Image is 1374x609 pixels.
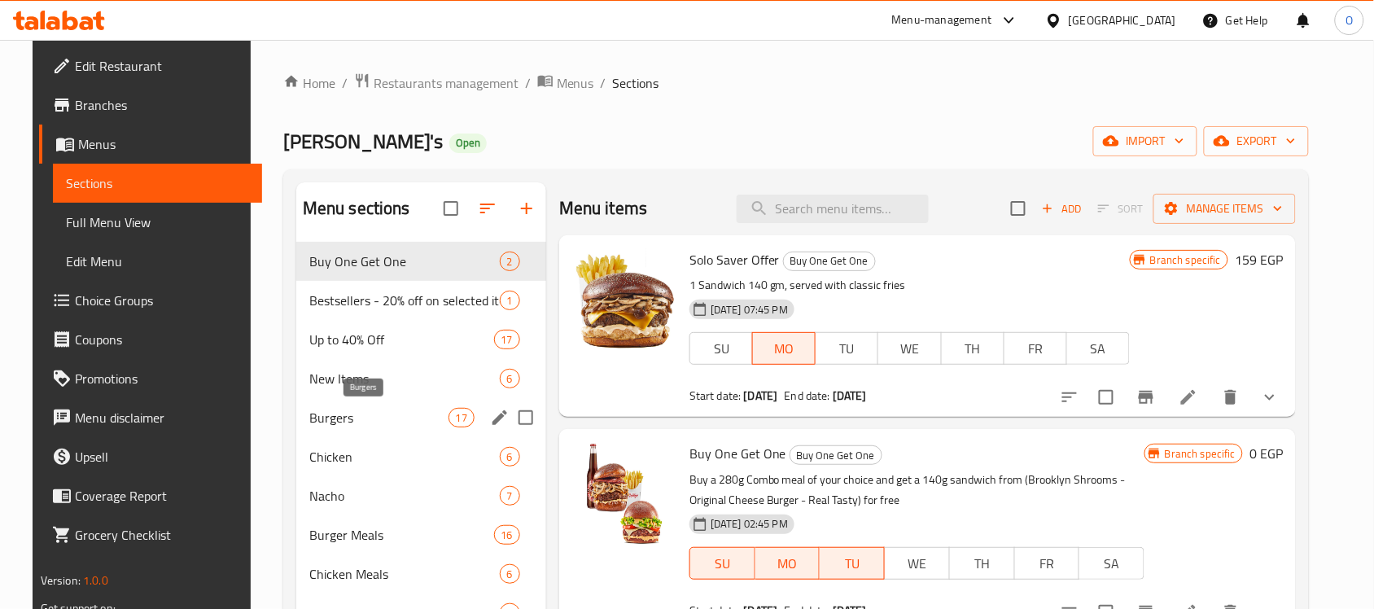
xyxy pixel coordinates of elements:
h6: 0 EGP [1249,442,1283,465]
a: Upsell [39,437,262,476]
span: WE [885,337,934,361]
a: Coupons [39,320,262,359]
div: Buy One Get One2 [296,242,546,281]
button: sort-choices [1050,378,1089,417]
span: TH [956,552,1009,576]
span: Manage items [1166,199,1283,219]
span: Branch specific [1144,252,1227,268]
span: 7 [501,489,519,504]
span: 6 [501,449,519,465]
div: Menu-management [892,11,992,30]
h2: Menu items [559,196,648,221]
span: Burgers [309,408,449,427]
h2: Menu sections [303,196,410,221]
span: Menu disclaimer [75,408,249,427]
a: Promotions [39,359,262,398]
span: export [1217,131,1296,151]
span: 6 [501,371,519,387]
a: Edit Restaurant [39,46,262,85]
a: Edit menu item [1179,388,1198,407]
button: TU [815,332,878,365]
svg: Show Choices [1260,388,1280,407]
div: items [500,447,520,467]
button: TH [949,547,1015,580]
li: / [601,73,606,93]
button: TH [941,332,1004,365]
button: Branch-specific-item [1127,378,1166,417]
button: delete [1211,378,1250,417]
span: Promotions [75,369,249,388]
span: Start date: [689,385,742,406]
span: Upsell [75,447,249,467]
span: Buy One Get One [790,446,882,465]
span: Edit Menu [66,252,249,271]
a: Menus [537,72,594,94]
a: Edit Menu [53,242,262,281]
span: Choice Groups [75,291,249,310]
span: 17 [449,410,474,426]
button: SU [689,332,753,365]
div: Buy One Get One [790,445,882,465]
button: MO [755,547,820,580]
button: FR [1014,547,1080,580]
div: Up to 40% Off17 [296,320,546,359]
div: Open [449,134,487,153]
a: Grocery Checklist [39,515,262,554]
span: 1 [501,293,519,309]
span: MO [759,337,809,361]
span: TH [948,337,998,361]
span: O [1346,11,1353,29]
img: Solo Saver Offer [572,248,676,353]
div: items [449,408,475,427]
span: Restaurants management [374,73,519,93]
span: Up to 40% Off [309,330,494,349]
a: Choice Groups [39,281,262,320]
span: Solo Saver Offer [689,248,780,272]
span: import [1106,131,1184,151]
span: Buy One Get One [689,441,786,466]
span: Grocery Checklist [75,525,249,545]
span: [DATE] 07:45 PM [704,302,794,318]
button: edit [488,405,512,430]
span: Select section [1001,191,1035,226]
span: TU [826,552,878,576]
span: Burger Meals [309,525,494,545]
div: Burger Meals16 [296,515,546,554]
a: Full Menu View [53,203,262,242]
span: SA [1086,552,1138,576]
span: Buy One Get One [784,252,875,270]
div: Burgers17edit [296,398,546,437]
button: SU [689,547,755,580]
span: Add item [1035,196,1087,221]
span: New Items [309,369,500,388]
button: WE [884,547,950,580]
button: show more [1250,378,1289,417]
p: Buy a 280g Combo meal of your choice and get a 140g sandwich from (Brooklyn Shrooms - Original Ch... [689,470,1144,510]
span: Select section first [1087,196,1153,221]
span: SU [697,552,749,576]
span: Menus [78,134,249,154]
img: Buy One Get One [572,442,676,546]
button: import [1093,126,1197,156]
span: Branches [75,95,249,115]
span: 6 [501,567,519,582]
a: Menu disclaimer [39,398,262,437]
b: [DATE] [744,385,778,406]
button: MO [752,332,816,365]
span: Nacho [309,486,500,506]
span: SU [697,337,746,361]
a: Coverage Report [39,476,262,515]
span: Sections [613,73,659,93]
span: Buy One Get One [309,252,500,271]
span: SA [1074,337,1123,361]
span: 1.0.0 [83,570,108,591]
span: [DATE] 02:45 PM [704,516,794,532]
button: WE [877,332,941,365]
div: items [494,525,520,545]
div: Chicken6 [296,437,546,476]
div: [GEOGRAPHIC_DATA] [1069,11,1176,29]
span: Open [449,136,487,150]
